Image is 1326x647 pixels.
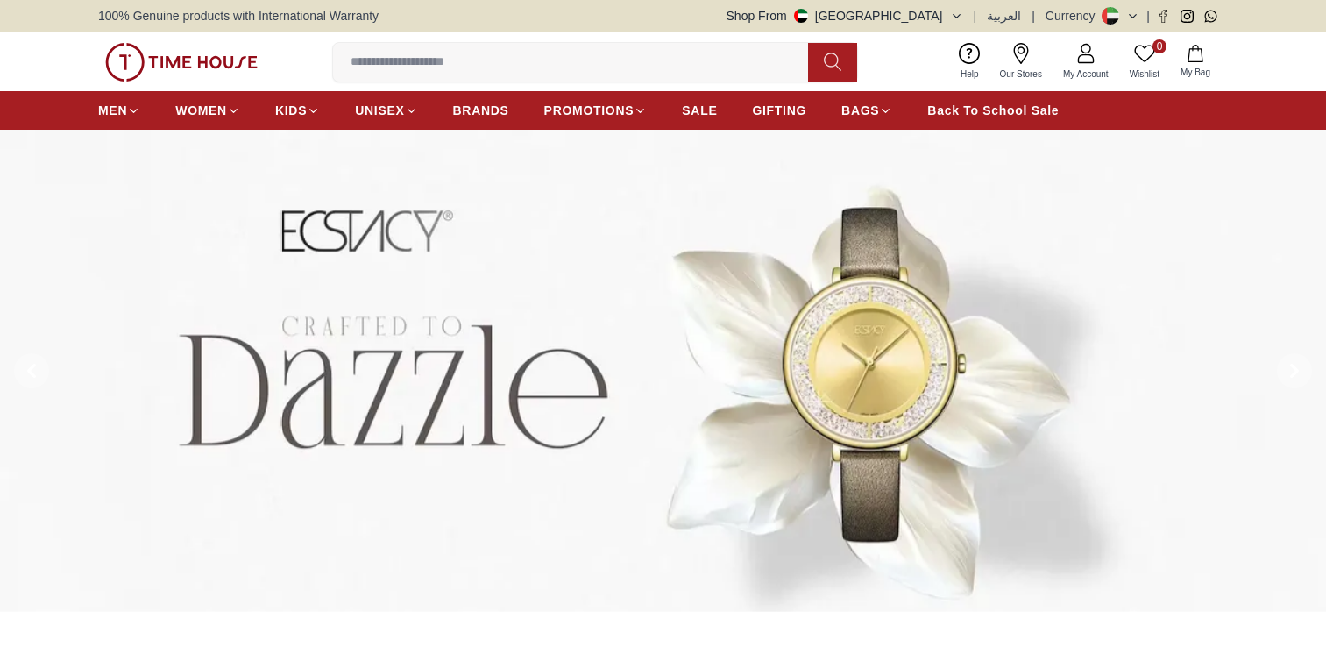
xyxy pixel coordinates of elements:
span: UNISEX [355,102,404,119]
a: BAGS [841,95,892,126]
a: Help [950,39,989,84]
a: Instagram [1181,10,1194,23]
a: Facebook [1157,10,1170,23]
a: Whatsapp [1204,10,1217,23]
span: | [974,7,977,25]
a: GIFTING [752,95,806,126]
a: BRANDS [453,95,509,126]
span: 100% Genuine products with International Warranty [98,7,379,25]
span: MEN [98,102,127,119]
span: BAGS [841,102,879,119]
button: My Bag [1170,41,1221,82]
span: PROMOTIONS [544,102,635,119]
button: Shop From[GEOGRAPHIC_DATA] [727,7,963,25]
span: My Bag [1174,66,1217,79]
span: Help [954,68,986,81]
a: KIDS [275,95,320,126]
span: WOMEN [175,102,227,119]
a: Our Stores [989,39,1053,84]
span: BRANDS [453,102,509,119]
a: Back To School Sale [927,95,1059,126]
a: PROMOTIONS [544,95,648,126]
span: | [1032,7,1035,25]
a: SALE [682,95,717,126]
img: ... [105,43,258,82]
a: MEN [98,95,140,126]
span: 0 [1152,39,1166,53]
span: GIFTING [752,102,806,119]
a: 0Wishlist [1119,39,1170,84]
img: United Arab Emirates [794,9,808,23]
span: | [1146,7,1150,25]
a: UNISEX [355,95,417,126]
span: KIDS [275,102,307,119]
span: My Account [1056,68,1116,81]
span: Back To School Sale [927,102,1059,119]
div: Currency [1046,7,1103,25]
button: العربية [987,7,1021,25]
span: Wishlist [1123,68,1166,81]
span: Our Stores [993,68,1049,81]
a: WOMEN [175,95,240,126]
span: SALE [682,102,717,119]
